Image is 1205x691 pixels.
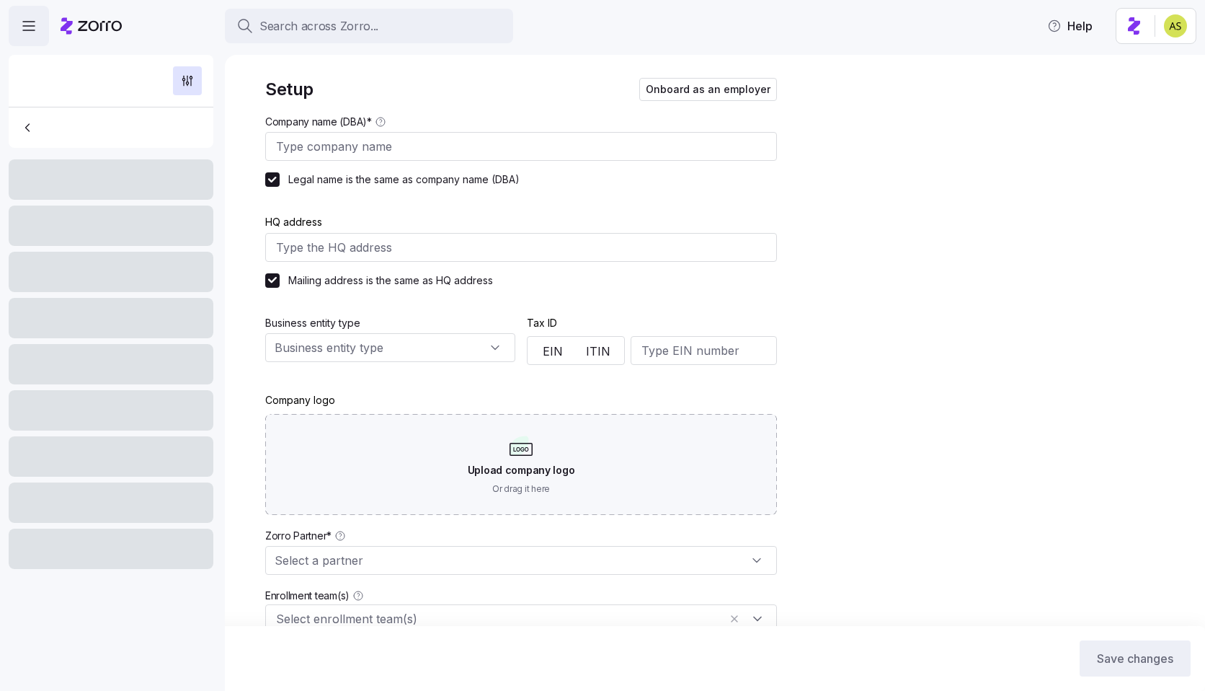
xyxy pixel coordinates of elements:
[265,315,360,331] label: Business entity type
[276,609,719,628] input: Select enrollment team(s)
[265,529,332,543] span: Zorro Partner *
[586,345,610,357] span: ITIN
[1097,650,1173,667] span: Save changes
[543,345,563,357] span: EIN
[1047,17,1093,35] span: Help
[631,336,777,365] input: Type EIN number
[265,78,314,100] h1: Setup
[280,172,520,187] label: Legal name is the same as company name (DBA)
[646,82,770,97] span: Onboard as an employer
[639,78,777,101] button: Onboard as an employer
[265,233,777,262] input: Type the HQ address
[280,273,493,288] label: Mailing address is the same as HQ address
[265,214,322,230] label: HQ address
[1036,12,1104,40] button: Help
[265,589,350,603] span: Enrollment team(s)
[259,17,378,35] span: Search across Zorro...
[265,132,777,161] input: Type company name
[265,333,515,362] input: Business entity type
[265,546,777,575] input: Select a partner
[1164,14,1187,38] img: 2a591ca43c48773f1b6ab43d7a2c8ce9
[225,9,513,43] button: Search across Zorro...
[1080,641,1191,677] button: Save changes
[265,115,372,129] span: Company name (DBA) *
[265,392,335,408] label: Company logo
[527,315,557,331] label: Tax ID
